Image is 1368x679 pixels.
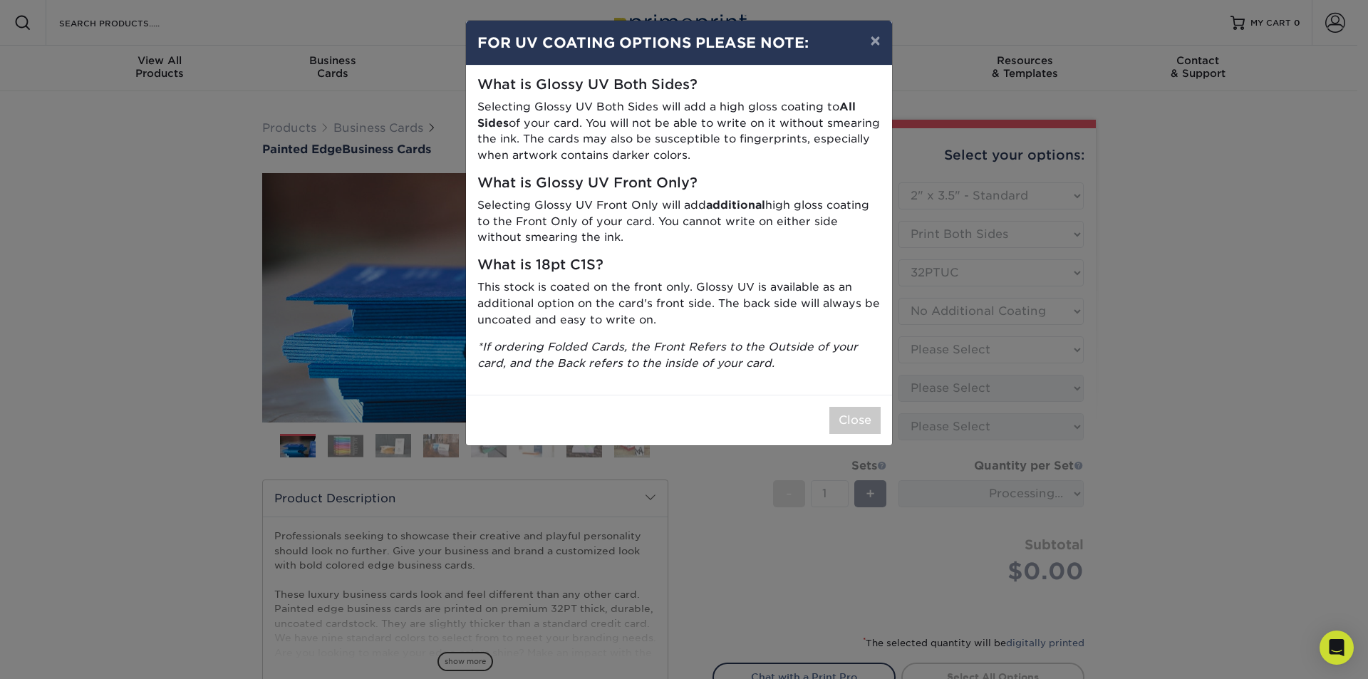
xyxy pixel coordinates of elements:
p: Selecting Glossy UV Front Only will add high gloss coating to the Front Only of your card. You ca... [477,197,881,246]
p: Selecting Glossy UV Both Sides will add a high gloss coating to of your card. You will not be abl... [477,99,881,164]
i: *If ordering Folded Cards, the Front Refers to the Outside of your card, and the Back refers to t... [477,340,858,370]
button: Close [829,407,881,434]
h5: What is 18pt C1S? [477,257,881,274]
h4: FOR UV COATING OPTIONS PLEASE NOTE: [477,32,881,53]
h5: What is Glossy UV Front Only? [477,175,881,192]
button: × [859,21,891,61]
strong: All Sides [477,100,856,130]
h5: What is Glossy UV Both Sides? [477,77,881,93]
p: This stock is coated on the front only. Glossy UV is available as an additional option on the car... [477,279,881,328]
strong: additional [706,198,765,212]
div: Open Intercom Messenger [1320,631,1354,665]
